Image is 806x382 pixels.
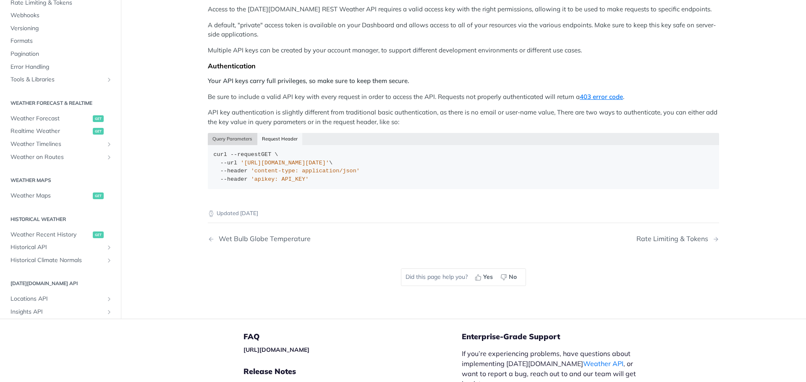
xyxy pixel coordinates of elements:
[10,153,104,161] span: Weather on Routes
[243,366,462,377] h5: Release Notes
[6,318,115,331] a: Alerts APIShow subpages for Alerts API
[106,154,113,161] button: Show subpages for Weather on Routes
[93,115,104,122] span: get
[10,11,113,20] span: Webhooks
[472,271,497,283] button: Yes
[241,160,329,166] span: '[URL][DOMAIN_NAME][DATE]'
[6,177,115,184] h2: Weather Maps
[6,216,115,223] h2: Historical Weather
[509,273,517,281] span: No
[230,151,261,158] span: --request
[6,280,115,287] h2: [DATE][DOMAIN_NAME] API
[6,22,115,35] a: Versioning
[93,192,104,199] span: get
[214,151,714,183] div: GET \ \
[208,62,719,70] div: Authentication
[10,256,104,265] span: Historical Climate Normals
[220,176,248,182] span: --header
[243,346,309,353] a: [URL][DOMAIN_NAME]
[106,76,113,83] button: Show subpages for Tools & Libraries
[10,37,113,45] span: Formats
[10,243,104,252] span: Historical API
[6,61,115,73] a: Error Handling
[208,5,719,14] p: Access to the [DATE][DOMAIN_NAME] REST Weather API requires a valid access key with the right per...
[10,192,91,200] span: Weather Maps
[251,176,309,182] span: 'apikey: API_KEY'
[10,114,91,123] span: Weather Forecast
[6,190,115,202] a: Weather Mapsget
[220,160,238,166] span: --url
[10,24,113,33] span: Versioning
[401,268,526,286] div: Did this page help you?
[93,231,104,238] span: get
[6,306,115,318] a: Insights APIShow subpages for Insights API
[243,332,462,342] h5: FAQ
[6,73,115,86] a: Tools & LibrariesShow subpages for Tools & Libraries
[10,231,91,239] span: Weather Recent History
[208,77,409,85] strong: Your API keys carry full privileges, so make sure to keep them secure.
[580,93,623,101] a: 403 error code
[6,241,115,254] a: Historical APIShow subpages for Historical API
[497,271,521,283] button: No
[220,168,248,174] span: --header
[6,125,115,138] a: Realtime Weatherget
[6,99,115,107] h2: Weather Forecast & realtime
[6,151,115,164] a: Weather on RoutesShow subpages for Weather on Routes
[208,21,719,39] p: A default, "private" access token is available on your Dashboard and allows access to all of your...
[10,308,104,316] span: Insights API
[106,257,113,264] button: Show subpages for Historical Climate Normals
[583,359,623,368] a: Weather API
[208,226,719,251] nav: Pagination Controls
[636,235,712,243] div: Rate Limiting & Tokens
[483,273,493,281] span: Yes
[208,133,257,145] button: Query Parameters
[208,92,719,102] p: Be sure to include a valid API key with every request in order to access the API. Requests not pr...
[6,293,115,305] a: Locations APIShow subpages for Locations API
[214,151,227,158] span: curl
[10,127,91,135] span: Realtime Weather
[6,35,115,47] a: Formats
[93,128,104,135] span: get
[6,138,115,151] a: Weather TimelinesShow subpages for Weather Timelines
[10,140,104,148] span: Weather Timelines
[6,9,115,22] a: Webhooks
[10,50,113,58] span: Pagination
[6,48,115,60] a: Pagination
[106,244,113,251] button: Show subpages for Historical API
[6,254,115,267] a: Historical Climate NormalsShow subpages for Historical Climate Normals
[6,229,115,241] a: Weather Recent Historyget
[10,75,104,84] span: Tools & Libraries
[6,112,115,125] a: Weather Forecastget
[208,235,427,243] a: Previous Page: Wet Bulb Globe Temperature
[10,63,113,71] span: Error Handling
[10,295,104,303] span: Locations API
[208,108,719,127] p: API key authentication is slightly different from traditional basic authentication, as there is n...
[636,235,719,243] a: Next Page: Rate Limiting & Tokens
[106,309,113,315] button: Show subpages for Insights API
[106,141,113,148] button: Show subpages for Weather Timelines
[251,168,360,174] span: 'content-type: application/json'
[208,209,719,218] p: Updated [DATE]
[215,235,311,243] div: Wet Bulb Globe Temperature
[208,46,719,55] p: Multiple API keys can be created by your account manager, to support different development enviro...
[106,296,113,302] button: Show subpages for Locations API
[462,332,658,342] h5: Enterprise-Grade Support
